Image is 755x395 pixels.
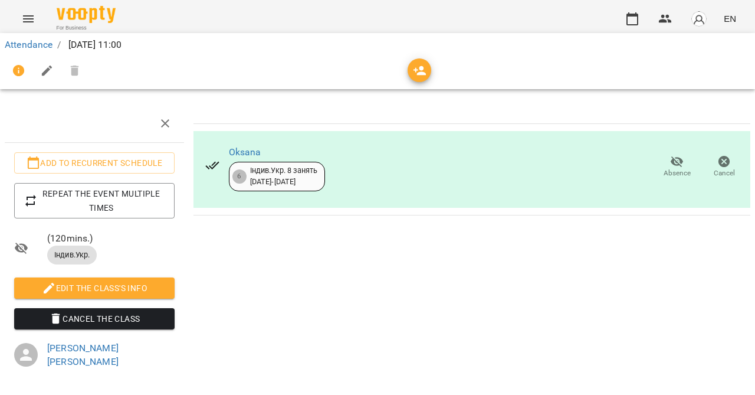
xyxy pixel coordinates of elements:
div: 6 [232,169,247,184]
button: Cancel [701,151,748,184]
button: Absence [654,151,701,184]
p: [DATE] 11:00 [66,38,122,52]
span: Індив.Укр. [47,250,97,260]
span: Cancel [714,168,735,178]
nav: breadcrumb [5,38,750,52]
span: Add to recurrent schedule [24,156,165,170]
span: Edit the class's Info [24,281,165,295]
button: Cancel the class [14,308,175,329]
a: [PERSON_NAME] [PERSON_NAME] [47,342,119,368]
button: Edit the class's Info [14,278,175,299]
span: ( 120 mins. ) [47,231,175,246]
div: Індив.Укр. 8 занять [DATE] - [DATE] [250,165,318,187]
span: For Business [57,24,116,32]
button: EN [719,8,741,30]
button: Menu [14,5,42,33]
span: Repeat the event multiple times [24,187,165,215]
button: Add to recurrent schedule [14,152,175,174]
span: EN [724,12,736,25]
li: / [57,38,61,52]
button: Repeat the event multiple times [14,183,175,218]
img: avatar_s.png [691,11,707,27]
img: Voopty Logo [57,6,116,23]
a: Attendance [5,39,52,50]
span: Absence [664,168,691,178]
a: Oksana [229,146,261,158]
span: Cancel the class [24,312,165,326]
